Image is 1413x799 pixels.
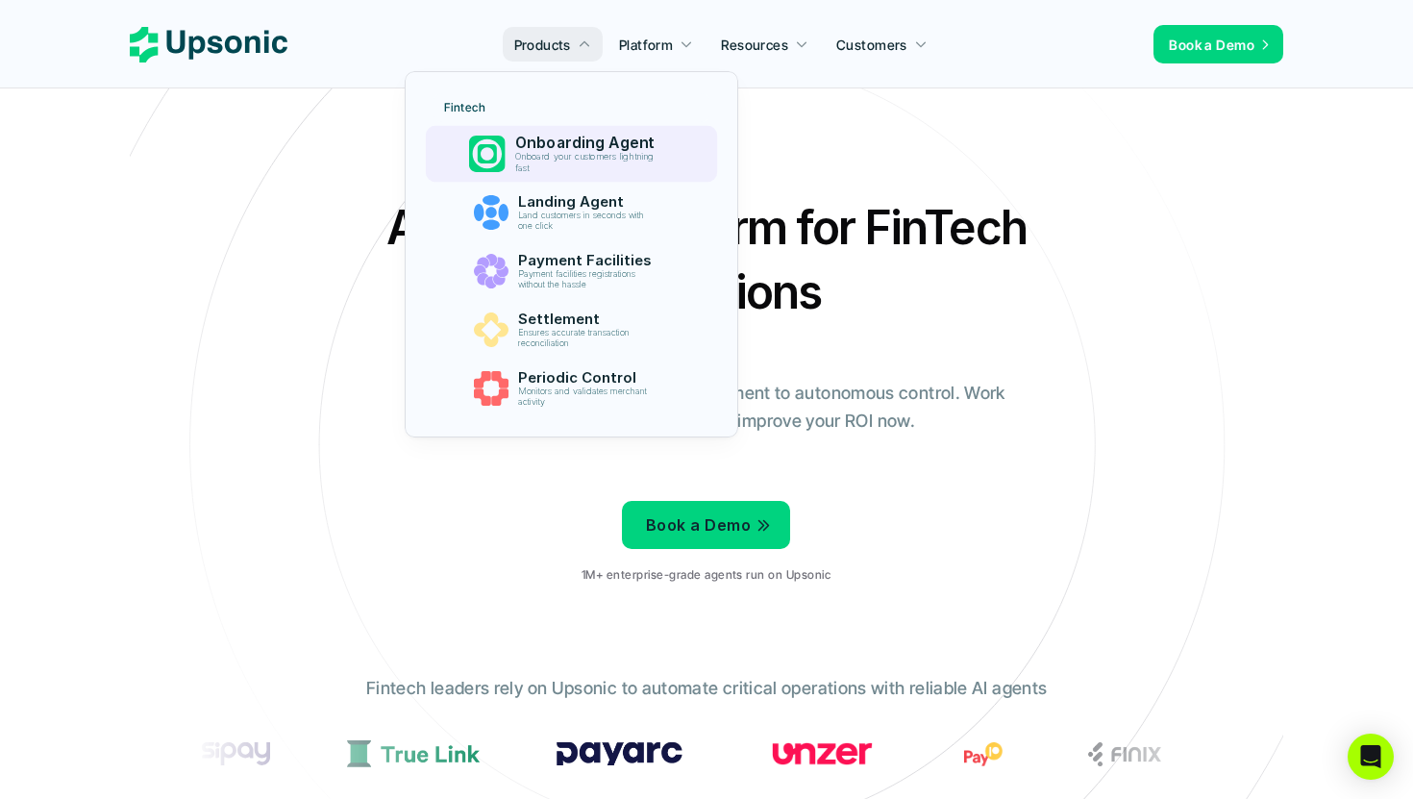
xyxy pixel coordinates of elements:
p: Periodic Control [517,369,659,387]
a: Periodic ControlMonitors and validates merchant activity [433,362,710,415]
p: Ensures accurate transaction reconciliation [517,328,657,349]
p: 1M+ enterprise-grade agents run on Upsonic [582,568,830,582]
p: From onboarding to compliance to settlement to autonomous control. Work with %82 more efficiency ... [394,380,1019,436]
p: Fintech [444,101,485,114]
a: Book a Demo [1153,25,1283,63]
a: Payment FacilitiesPayment facilities registrations without the hassle [433,244,710,298]
span: Book a Demo [646,515,751,535]
p: Landing Agent [517,193,659,211]
p: Products [514,35,571,55]
p: Settlement [517,311,659,328]
p: Land customers in seconds with one click [517,211,657,232]
a: Book a Demo [622,501,790,549]
p: Payment Facilities [517,252,659,269]
div: Open Intercom Messenger [1348,734,1394,780]
p: Customers [836,35,907,55]
h2: Agentic AI Platform for FinTech Operations [370,195,1043,324]
a: Landing AgentLand customers in seconds with one click [433,186,710,239]
p: Onboarding Agent [514,134,663,152]
span: Book a Demo [1169,37,1254,53]
a: Products [503,27,603,62]
a: Onboarding AgentOnboard your customers lightning fast [425,126,716,183]
a: SettlementEnsures accurate transaction reconciliation [433,303,710,357]
p: Platform [619,35,673,55]
p: Fintech leaders rely on Upsonic to automate critical operations with reliable AI agents [366,675,1047,703]
p: Resources [721,35,788,55]
p: Payment facilities registrations without the hassle [517,269,657,290]
p: Onboard your customers lightning fast [514,152,661,174]
p: Monitors and validates merchant activity [517,387,657,408]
